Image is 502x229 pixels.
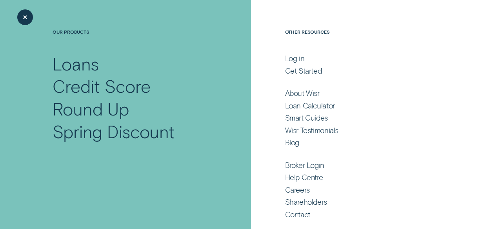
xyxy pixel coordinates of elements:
div: Careers [285,185,310,195]
a: Contact [285,210,449,219]
a: Help Centre [285,173,449,182]
a: Broker Login [285,160,449,170]
a: Careers [285,185,449,195]
a: Loans [53,52,215,75]
div: Smart Guides [285,113,328,123]
div: Help Centre [285,173,323,182]
a: Shareholders [285,197,449,207]
a: Wisr Testimonials [285,126,449,135]
div: Shareholders [285,197,327,207]
div: Get Started [285,66,322,76]
div: Loans [53,52,99,75]
a: Spring Discount [53,120,215,143]
a: Get Started [285,66,449,76]
div: Broker Login [285,160,324,170]
a: Blog [285,138,449,147]
div: About Wisr [285,88,320,98]
button: Close Menu [17,9,33,25]
a: About Wisr [285,88,449,98]
div: Log in [285,54,305,63]
div: Blog [285,138,299,147]
a: Loan Calculator [285,101,449,110]
h4: Other Resources [285,29,449,52]
div: Credit Score [53,75,150,97]
div: Contact [285,210,310,219]
div: Loan Calculator [285,101,335,110]
h4: Our Products [53,29,215,52]
a: Log in [285,54,449,63]
div: Wisr Testimonials [285,126,338,135]
a: Round Up [53,97,215,120]
div: Round Up [53,97,129,120]
div: Spring Discount [53,120,175,143]
a: Credit Score [53,75,215,97]
a: Smart Guides [285,113,449,123]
